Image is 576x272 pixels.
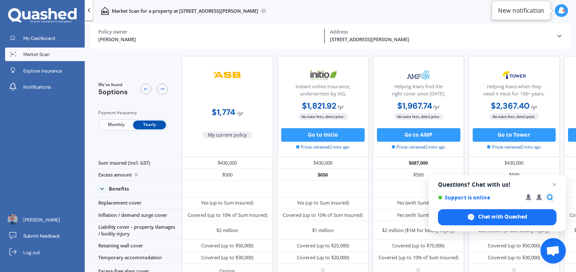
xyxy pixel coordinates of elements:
span: No extra fees, direct price. [393,113,443,120]
div: $2 million ($1M for bodily injury) [382,227,454,234]
div: Covered (up to $30,000) [488,254,540,261]
b: $1,774 [211,107,235,118]
a: My Dashboard [5,31,85,45]
div: Covered (up to $50,000) [201,242,253,249]
span: Prices retrieved 2 mins ago [296,144,349,150]
span: / yr [338,104,344,110]
a: Notifications [5,80,85,94]
div: $1 million [312,227,334,234]
span: Yearly [133,121,166,129]
div: $430,000 [468,157,560,169]
img: ACg8ocKMwFDYTxUU0pkQlgWymAsB_kSEznS3Z3rsEaLp88_AgqT6-b_e=s96-c [8,214,18,224]
a: Log out [5,246,85,259]
b: $2,367.40 [491,101,530,111]
span: Prices retrieved 2 mins ago [487,144,540,150]
div: Covered (up to $75,000) [392,242,444,249]
div: Instant online insurance; underwritten by IAG. [283,83,363,100]
b: $1,967.74 [397,101,432,111]
span: 5 options [98,87,128,96]
span: My Dashboard [23,35,55,42]
p: Market Scan for a property at [STREET_ADDRESS][PERSON_NAME] [112,8,258,14]
div: Yes (with SumExtra) [397,199,440,206]
span: Support is online [438,194,520,201]
img: AMP.webp [396,67,441,84]
div: $650 [277,169,368,181]
img: Initio.webp [301,67,346,84]
span: Market Scan [23,51,50,58]
div: Covered (up to $25,000) [297,242,349,249]
div: Yes (with SumExtra) [397,212,440,219]
span: Explore insurance [23,67,62,74]
div: Covered (up to 10% of Sum Insured) [188,212,267,219]
div: Inflation / demand surge cover [90,209,182,221]
span: / yr [433,104,440,110]
div: Payment frequency [98,109,167,116]
div: Liability cover - property damages / bodily injury [90,221,182,240]
span: My current policy [202,132,252,138]
span: We've found [98,82,128,88]
span: Submit feedback [23,233,60,239]
div: Temporary accommodation [90,252,182,264]
div: Covered (up to $50,000) [488,242,540,249]
b: $1,821.92 [302,101,336,111]
div: [PERSON_NAME] [98,36,319,43]
div: Covered (up to $20,000) [297,254,349,261]
span: / yr [237,110,243,116]
button: Go to Initio [281,128,365,142]
button: Go to Tower [472,128,556,142]
span: Monthly [100,121,133,129]
a: Market Scan [5,48,85,61]
button: Go to AMP [377,128,460,142]
div: Helping Kiwis when they need it most for 150+ years. [474,83,554,100]
div: Retaining wall cover [90,240,182,252]
div: Address [330,29,551,35]
div: $430,000 [277,157,368,169]
div: Covered (up to 10% of Sum Insured) [283,212,363,219]
a: Open chat [540,238,566,264]
div: Replacement cover [90,197,182,209]
span: / yr [531,104,537,110]
a: [PERSON_NAME] [5,213,85,227]
span: Chat with Quashed [438,209,557,225]
a: Explore insurance [5,64,85,78]
img: Tower.webp [492,67,537,84]
div: Covered (up to 10% of Sum Insured) [379,254,458,261]
div: Policy owner [98,29,319,35]
img: ASB.png [205,67,250,84]
span: Log out [23,249,40,256]
div: [STREET_ADDRESS][PERSON_NAME] [330,36,551,43]
span: Notifications [23,84,51,90]
span: No extra fees, direct price. [489,113,539,120]
div: Yes (up to Sum Insured) [297,199,349,206]
div: $430,000 [182,157,273,169]
div: Covered (up to $30,000) [201,254,253,261]
div: $500 [182,169,273,181]
span: No extra fees, direct price. [298,113,348,120]
span: Questions? Chat with us! [438,181,557,188]
div: Benefits [108,186,129,192]
div: $500 [468,169,560,181]
span: Chat with Quashed [478,213,527,221]
div: $687,000 [373,157,464,169]
div: $500 [373,169,464,181]
div: Yes (up to Sum Insured) [201,199,253,206]
a: Submit feedback [5,229,85,243]
span: Prices retrieved 2 mins ago [392,144,445,150]
div: Helping Kiwis find the right cover since [DATE]. [379,83,458,100]
img: home-and-contents.b802091223b8502ef2dd.svg [101,7,109,15]
span: [PERSON_NAME] [23,216,60,223]
div: New notification [498,6,544,15]
div: $2 million [216,227,238,234]
div: Excess amount [90,169,182,181]
div: Sum insured (incl. GST) [90,157,182,169]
